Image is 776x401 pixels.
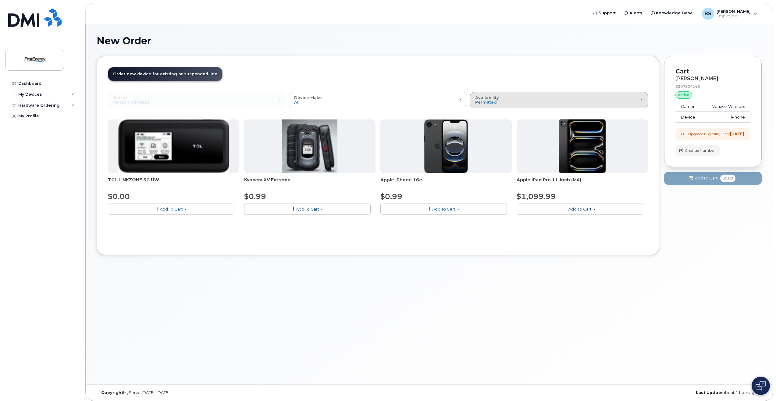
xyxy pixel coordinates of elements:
p: Cart [675,67,750,76]
button: Add to Cart $0.00 [664,172,762,184]
span: $0.00 [720,175,735,182]
span: $0.99 [244,192,266,201]
div: active [675,91,692,99]
td: iPhone [703,112,750,123]
span: $1,099.99 [517,192,556,201]
button: Change Number [675,145,720,156]
span: Change Number [685,148,715,153]
span: $0.00 [108,192,130,201]
div: Apple iPad Pro 11-inch (M4) [517,177,648,189]
div: MyServe [DATE]–[DATE] [97,390,318,395]
span: Add To Cart [432,207,455,211]
h1: New Order [97,35,762,46]
span: Add to Cart [695,175,718,181]
span: Add To Cart [568,207,592,211]
span: All [294,100,300,105]
td: Device [675,112,703,123]
td: Carrier [675,101,703,112]
button: Add To Cart [108,204,234,214]
button: Availability Permitted [470,92,648,108]
strong: [DATE] [730,132,744,136]
div: Apple iPhone 16e [380,177,512,189]
span: Availability [475,95,499,100]
span: Add To Cart [160,207,183,211]
button: Device Make All [289,92,467,108]
strong: Copyright [101,390,123,395]
img: iphone16e.png [424,119,468,173]
img: linkzone5g.png [118,119,229,173]
div: 3307304148 [675,84,750,89]
img: Open chat [756,381,766,391]
span: Order new device for existing or suspended line [113,72,217,76]
img: xvextreme.gif [282,119,337,173]
div: [PERSON_NAME] [675,76,750,81]
div: Kyocera XV Extreme [244,177,376,189]
span: Add To Cart [296,207,319,211]
button: Add To Cart [380,204,507,214]
img: ipad_pro_11_m4.png [559,119,606,173]
strong: Last Update [696,390,723,395]
button: Add To Cart [517,204,643,214]
div: Full Upgrade Eligibility Date [681,131,744,137]
div: about 1 hour ago [540,390,762,395]
span: Device Make [294,95,322,100]
div: TCL LINKZONE 5G UW [108,177,239,189]
td: Verizon Wireless [703,101,750,112]
span: Permitted [475,100,497,105]
button: Add To Cart [244,204,371,214]
span: $0.99 [380,192,402,201]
